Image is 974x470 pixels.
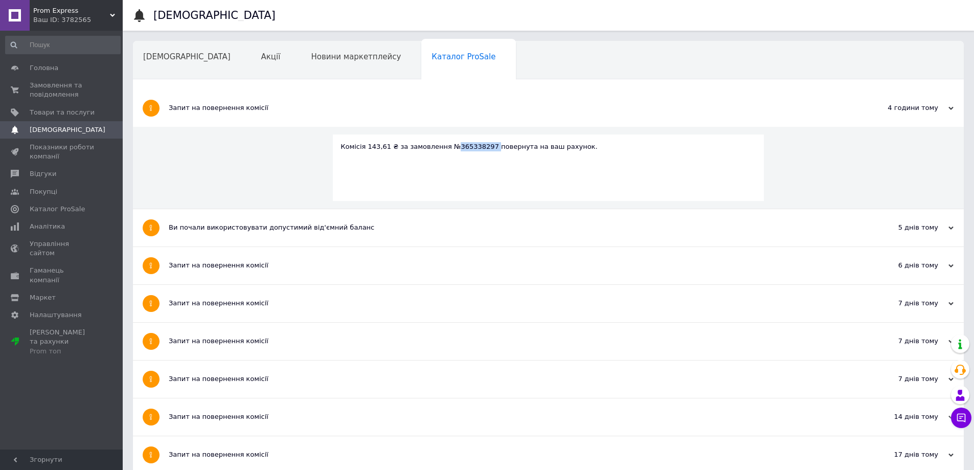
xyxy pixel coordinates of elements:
[30,125,105,135] span: [DEMOGRAPHIC_DATA]
[851,223,954,232] div: 5 днів тому
[169,103,851,113] div: Запит на повернення комісії
[432,52,495,61] span: Каталог ProSale
[30,108,95,117] span: Товари та послуги
[261,52,281,61] span: Акції
[169,450,851,459] div: Запит на повернення комісії
[30,169,56,178] span: Відгуки
[30,222,65,231] span: Аналітика
[169,412,851,421] div: Запит на повернення комісії
[851,103,954,113] div: 4 години тому
[30,347,95,356] div: Prom топ
[851,337,954,346] div: 7 днів тому
[143,52,231,61] span: [DEMOGRAPHIC_DATA]
[30,293,56,302] span: Маркет
[30,63,58,73] span: Головна
[153,9,276,21] h1: [DEMOGRAPHIC_DATA]
[30,239,95,258] span: Управління сайтом
[33,6,110,15] span: Prom Express
[30,205,85,214] span: Каталог ProSale
[30,143,95,161] span: Показники роботи компанії
[169,299,851,308] div: Запит на повернення комісії
[951,408,971,428] button: Чат з покупцем
[311,52,401,61] span: Новини маркетплейсу
[851,299,954,308] div: 7 днів тому
[169,374,851,384] div: Запит на повернення комісії
[341,142,756,151] div: Комісія 143,61 ₴ за замовлення №365338297 повернута на ваш рахунок.
[33,15,123,25] div: Ваш ID: 3782565
[169,337,851,346] div: Запит на повернення комісії
[851,412,954,421] div: 14 днів тому
[30,187,57,196] span: Покупці
[30,310,82,320] span: Налаштування
[851,374,954,384] div: 7 днів тому
[30,266,95,284] span: Гаманець компанії
[169,261,851,270] div: Запит на повернення комісії
[5,36,121,54] input: Пошук
[30,81,95,99] span: Замовлення та повідомлення
[169,223,851,232] div: Ви почали використовувати допустимий від'ємний баланс
[851,450,954,459] div: 17 днів тому
[851,261,954,270] div: 6 днів тому
[30,328,95,356] span: [PERSON_NAME] та рахунки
